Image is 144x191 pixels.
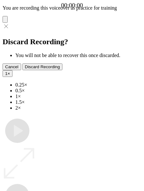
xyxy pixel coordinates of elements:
li: 1× [15,94,141,99]
button: 1× [3,70,12,77]
h2: Discard Recording? [3,37,141,46]
li: 0.5× [15,88,141,94]
span: 1 [5,71,7,76]
li: 1.5× [15,99,141,105]
a: 00:00:00 [61,2,83,9]
button: Cancel [3,63,21,70]
li: You will not be able to recover this once discarded. [15,53,141,58]
p: You are recording this voiceover as practice for training [3,5,141,11]
li: 2× [15,105,141,111]
button: Discard Recording [22,63,63,70]
li: 0.25× [15,82,141,88]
